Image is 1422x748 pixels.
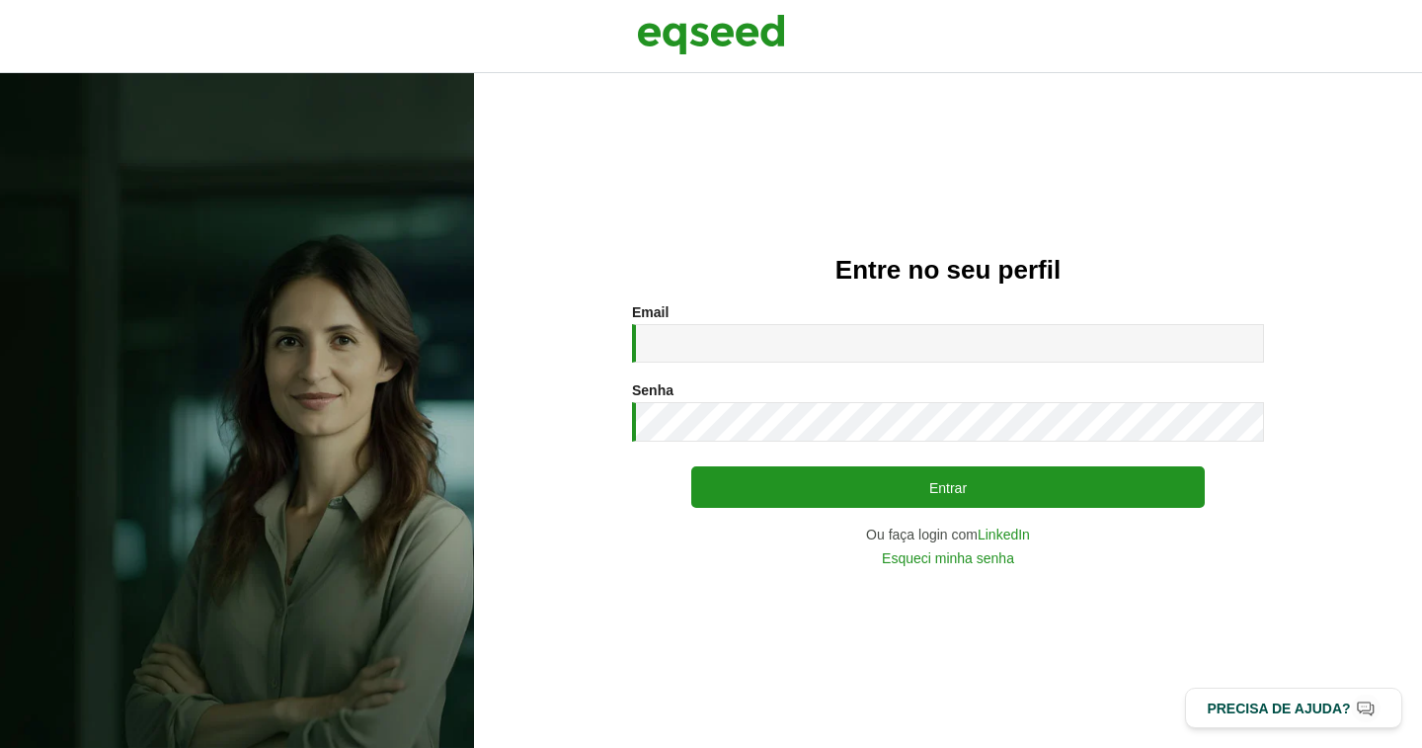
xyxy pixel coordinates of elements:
label: Senha [632,383,673,397]
a: Esqueci minha senha [882,551,1014,565]
div: Ou faça login com [632,528,1264,541]
a: LinkedIn [978,528,1030,541]
label: Email [632,305,669,319]
h2: Entre no seu perfil [513,256,1382,285]
img: EqSeed Logo [637,10,785,59]
button: Entrar [691,466,1205,508]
